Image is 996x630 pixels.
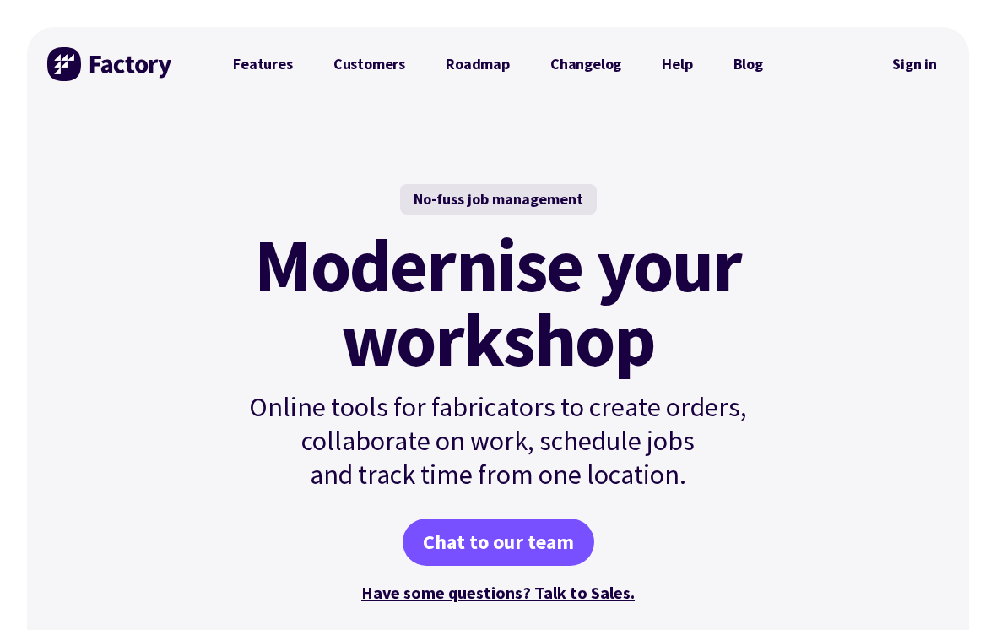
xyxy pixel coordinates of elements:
[403,519,594,566] a: Chat to our team
[47,47,174,81] img: Factory
[213,47,783,81] nav: Primary Navigation
[880,45,949,84] nav: Secondary Navigation
[213,390,783,492] p: Online tools for fabricators to create orders, collaborate on work, schedule jobs and track time ...
[713,47,783,81] a: Blog
[313,47,425,81] a: Customers
[880,45,949,84] a: Sign in
[213,47,313,81] a: Features
[361,582,635,603] a: Have some questions? Talk to Sales.
[400,184,597,215] div: No-fuss job management
[425,47,530,81] a: Roadmap
[530,47,641,81] a: Changelog
[254,228,741,377] mark: Modernise your workshop
[641,47,712,81] a: Help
